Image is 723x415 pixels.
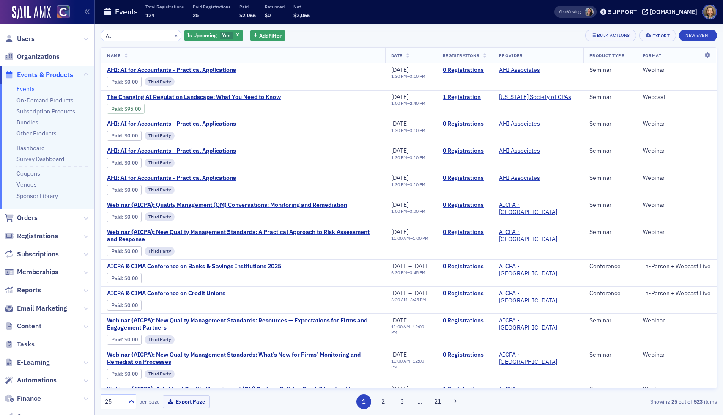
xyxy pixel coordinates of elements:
span: : [111,214,124,220]
div: Paid: 1 - $9500 [107,104,145,114]
span: Product Type [589,52,624,58]
time: 3:00 PM [410,208,426,214]
div: Webinar [643,317,711,324]
span: AHI Associates [499,66,552,74]
input: Search… [101,30,181,41]
div: Seminar [589,201,631,209]
div: Paid: 0 - $0 [107,300,142,310]
div: 25 [105,397,123,406]
div: Seminar [589,93,631,101]
a: Reports [5,286,41,295]
div: – [391,290,431,297]
span: [DATE] [391,120,408,127]
span: Registrations [17,231,58,241]
span: : [111,336,124,343]
span: Organizations [17,52,60,61]
span: [DATE] [391,262,408,270]
div: Support [608,8,637,16]
span: Is Upcoming [187,32,217,38]
a: Paid [111,187,122,193]
div: – [391,263,431,270]
a: 0 Registrations [443,147,487,155]
a: 1 Registration [443,385,487,393]
p: Paid [239,4,256,10]
div: Conference [589,290,631,297]
a: 1 Registration [443,93,487,101]
span: [DATE] [391,316,408,324]
div: Paid: 0 - $0 [107,185,142,195]
time: 1:30 PM [391,154,407,160]
time: 1:30 PM [391,127,407,133]
a: Paid [111,248,122,254]
div: – [391,182,426,187]
span: The Changing AI Regulation Landscape: What You Need to Know [107,93,281,101]
div: Third Party [145,247,175,256]
a: Paid [111,132,122,139]
button: Export [639,30,676,41]
span: Orders [17,213,38,223]
a: Webinar (AICPA): Ask About Quality Management (QM) Series - Policies Ready? Leadership Responsibi... [107,385,379,400]
a: Other Products [16,129,57,137]
a: Webinar (AICPA): New Quality Management Standards: Resources — Expectations for Firms and Engagem... [107,317,379,332]
span: Events & Products [17,70,73,80]
a: Orders [5,213,38,223]
span: AICPA - Durham [499,228,578,243]
span: AHI Associates [499,120,552,128]
span: AICPA - Durham [499,385,578,400]
span: Memberships [17,267,58,277]
span: [DATE] [391,351,408,358]
div: Seminar [589,351,631,359]
time: 12:00 PM [391,358,424,369]
a: Bundles [16,118,38,126]
a: Survey Dashboard [16,155,64,163]
a: AICPA - [GEOGRAPHIC_DATA] [499,317,578,332]
a: Memberships [5,267,58,277]
div: – [391,101,426,106]
a: AICPA - [GEOGRAPHIC_DATA] [499,385,578,400]
button: 3 [395,394,410,409]
time: 11:00 AM [391,235,410,241]
button: Bulk Actions [585,30,636,41]
div: Paid: 0 - $0 [107,335,142,345]
a: 0 Registrations [443,201,487,209]
a: AHI Associates [499,147,540,155]
div: Seminar [589,66,631,74]
div: – [391,270,431,275]
span: Yes [222,32,230,38]
h1: Events [115,7,138,17]
span: AHI: AI for Accountants - Practical Applications [107,147,249,155]
a: Paid [111,159,122,166]
span: AHI: AI for Accountants - Practical Applications [107,174,249,182]
div: Seminar [589,174,631,182]
div: Seminar [589,228,631,236]
div: Also [559,9,567,14]
a: AHI Associates [499,120,540,128]
button: AddFilter [250,30,285,41]
div: Showing out of items [518,398,717,405]
a: AICPA - [GEOGRAPHIC_DATA] [499,290,578,305]
div: Paid: 0 - $0 [107,77,142,87]
time: 11:00 AM [391,358,410,364]
span: [DATE] [391,228,408,236]
time: 11:00 AM [391,324,410,330]
span: [DATE] [413,289,430,297]
span: : [111,302,124,308]
span: AICPA - Durham [499,201,578,216]
span: $2,066 [293,12,310,19]
span: Webinar (AICPA): New Quality Management Standards: What’s New for Firms’ Monitoring and Remediati... [107,351,379,366]
a: Email Marketing [5,304,67,313]
span: [DATE] [391,174,408,181]
span: [DATE] [391,289,408,297]
div: In-Person + Webcast Live [643,290,711,297]
time: 2:40 PM [410,100,426,106]
span: AHI Associates [499,147,552,155]
a: Registrations [5,231,58,241]
a: Sponsor Library [16,192,58,200]
span: [DATE] [413,262,430,270]
a: E-Learning [5,358,50,367]
a: Paid [111,302,122,308]
p: Net [293,4,310,10]
time: 6:30 PM [391,269,407,275]
a: 0 Registrations [443,228,487,236]
span: Colorado Society of CPAs [499,93,571,101]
